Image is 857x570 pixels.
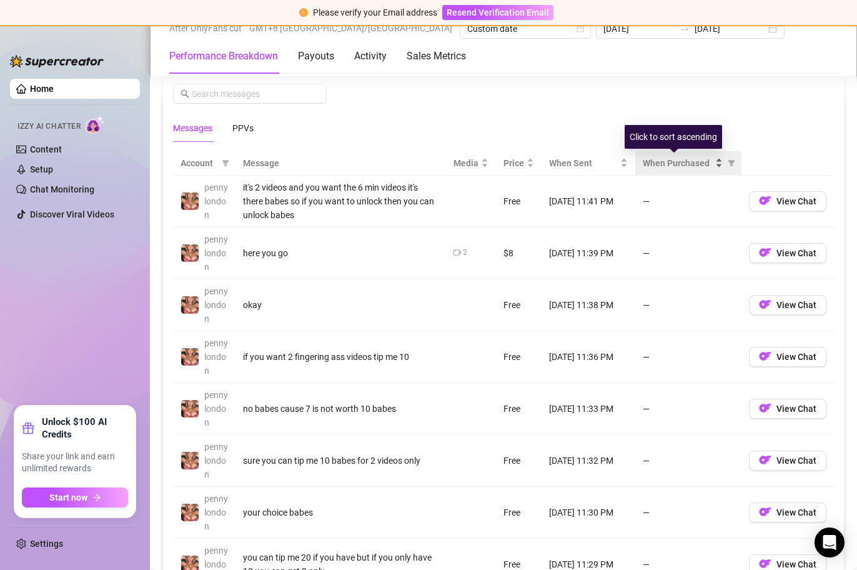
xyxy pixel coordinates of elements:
[496,151,542,176] th: Price
[496,176,542,227] td: Free
[249,19,452,37] span: GMT+8 [GEOGRAPHIC_DATA]/[GEOGRAPHIC_DATA]
[204,286,228,324] span: pennylondon
[243,454,438,467] div: sure you can tip me 10 babes for 2 videos only
[407,49,466,64] div: Sales Metrics
[222,159,229,167] span: filter
[22,487,128,507] button: Start nowarrow-right
[759,557,771,570] img: OF
[219,154,232,172] span: filter
[354,49,387,64] div: Activity
[181,296,199,314] img: pennylondon
[447,7,549,17] span: Resend Verification Email
[22,422,34,434] span: gift
[496,227,542,279] td: $8
[30,184,94,194] a: Chat Monitoring
[496,383,542,435] td: Free
[635,227,741,279] td: —
[549,156,618,170] span: When Sent
[181,89,189,98] span: search
[30,164,53,174] a: Setup
[759,402,771,414] img: OF
[749,251,826,261] a: OFView Chat
[181,452,199,469] img: pennylondon
[749,451,826,471] button: OFView Chat
[749,243,826,263] button: OFView Chat
[776,456,816,466] span: View Chat
[92,493,101,502] span: arrow-right
[635,176,741,227] td: —
[204,234,228,272] span: pennylondon
[749,399,826,419] button: OFView Chat
[243,402,438,416] div: no babes cause 7 is not worth 10 babes
[749,510,826,520] a: OFView Chat
[749,354,826,364] a: OFView Chat
[243,350,438,364] div: if you want 2 fingering ass videos tip me 10
[749,458,826,468] a: OFView Chat
[463,247,467,259] div: 2
[232,121,254,135] div: PPVs
[173,121,212,135] div: Messages
[749,302,826,312] a: OFView Chat
[453,156,478,170] span: Media
[695,22,766,36] input: End date
[503,156,524,170] span: Price
[542,227,635,279] td: [DATE] 11:39 PM
[680,24,690,34] span: to
[759,194,771,207] img: OF
[635,383,741,435] td: —
[22,451,128,475] span: Share your link and earn unlimited rewards
[542,383,635,435] td: [DATE] 11:33 PM
[680,24,690,34] span: swap-right
[776,507,816,517] span: View Chat
[577,25,584,32] span: calendar
[749,347,826,367] button: OFView Chat
[10,55,104,67] img: logo-BBDzfeDw.svg
[299,8,308,17] span: exclamation-circle
[815,527,845,557] div: Open Intercom Messenger
[181,156,217,170] span: Account
[749,191,826,211] button: OFView Chat
[243,298,438,312] div: okay
[759,246,771,259] img: OF
[635,435,741,487] td: —
[49,492,87,502] span: Start now
[496,435,542,487] td: Free
[776,248,816,258] span: View Chat
[204,182,228,220] span: pennylondon
[30,539,63,549] a: Settings
[298,49,334,64] div: Payouts
[749,295,826,315] button: OFView Chat
[17,121,81,132] span: Izzy AI Chatter
[181,348,199,366] img: pennylondon
[643,156,713,170] span: When Purchased
[496,279,542,331] td: Free
[542,176,635,227] td: [DATE] 11:41 PM
[749,199,826,209] a: OFView Chat
[181,504,199,521] img: pennylondon
[86,116,105,134] img: AI Chatter
[181,192,199,210] img: pennylondon
[204,338,228,376] span: pennylondon
[243,246,438,260] div: here you go
[749,502,826,522] button: OFView Chat
[776,300,816,310] span: View Chat
[759,454,771,466] img: OF
[442,5,553,20] button: Resend Verification Email
[30,209,114,219] a: Discover Viral Videos
[181,400,199,417] img: pennylondon
[496,331,542,383] td: Free
[635,487,741,539] td: —
[635,331,741,383] td: —
[625,125,722,149] div: Click to sort ascending
[453,249,461,256] span: video-camera
[243,506,438,519] div: your choice babes
[542,331,635,383] td: [DATE] 11:36 PM
[235,151,446,176] th: Message
[749,406,826,416] a: OFView Chat
[776,559,816,569] span: View Chat
[181,244,199,262] img: pennylondon
[725,154,738,172] span: filter
[446,151,496,176] th: Media
[728,159,735,167] span: filter
[496,487,542,539] td: Free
